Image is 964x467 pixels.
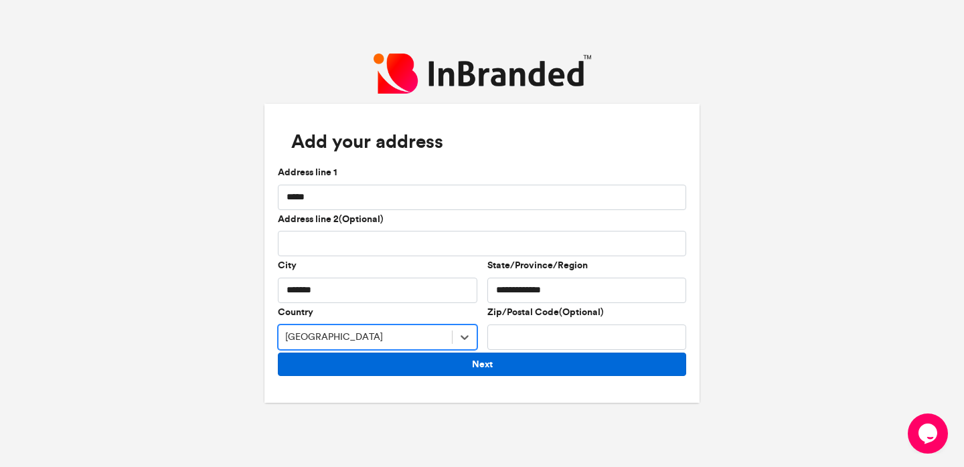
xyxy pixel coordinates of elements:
[908,413,951,454] iframe: chat widget
[278,259,297,272] label: City
[285,331,383,344] div: [GEOGRAPHIC_DATA]
[487,306,604,319] label: Zip/Postal Code(Optional)
[278,166,337,179] label: Address line 1
[487,259,588,272] label: State/Province/Region
[374,54,591,94] img: InBranded Logo
[278,306,313,319] label: Country
[278,213,384,226] label: Address line 2(Optional)
[278,117,686,167] h3: Add your address
[278,353,686,376] button: Next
